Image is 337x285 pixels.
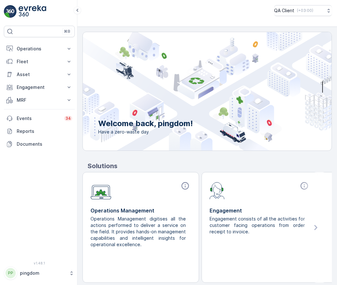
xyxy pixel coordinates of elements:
[4,112,75,125] a: Events34
[4,55,75,68] button: Fleet
[297,8,313,13] p: ( +03:00 )
[274,7,294,14] p: QA Client
[274,5,332,16] button: QA Client(+03:00)
[5,268,16,278] div: PP
[17,115,60,122] p: Events
[210,216,305,235] p: Engagement consists of all the activities for customer facing operations from order receipt to in...
[4,42,75,55] button: Operations
[17,141,72,147] p: Documents
[64,29,70,34] p: ⌘B
[98,129,193,135] span: Have a zero-waste day
[4,94,75,107] button: MRF
[98,118,193,129] p: Welcome back, pingdom!
[91,207,191,214] p: Operations Management
[4,261,75,265] span: v 1.48.1
[54,32,332,151] img: city illustration
[4,266,75,280] button: PPpingdom
[17,71,62,78] p: Asset
[17,46,62,52] p: Operations
[210,207,310,214] p: Engagement
[4,68,75,81] button: Asset
[210,181,225,199] img: module-icon
[91,216,186,248] p: Operations Management digitises all the actions performed to deliver a service on the field. It p...
[17,128,72,134] p: Reports
[20,270,66,276] p: pingdom
[4,5,17,18] img: logo
[91,181,111,200] img: module-icon
[88,161,332,171] p: Solutions
[65,116,71,121] p: 34
[19,5,46,18] img: logo_light-DOdMpM7g.png
[17,58,62,65] p: Fleet
[4,125,75,138] a: Reports
[17,84,62,91] p: Engagement
[17,97,62,103] p: MRF
[4,138,75,151] a: Documents
[4,81,75,94] button: Engagement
